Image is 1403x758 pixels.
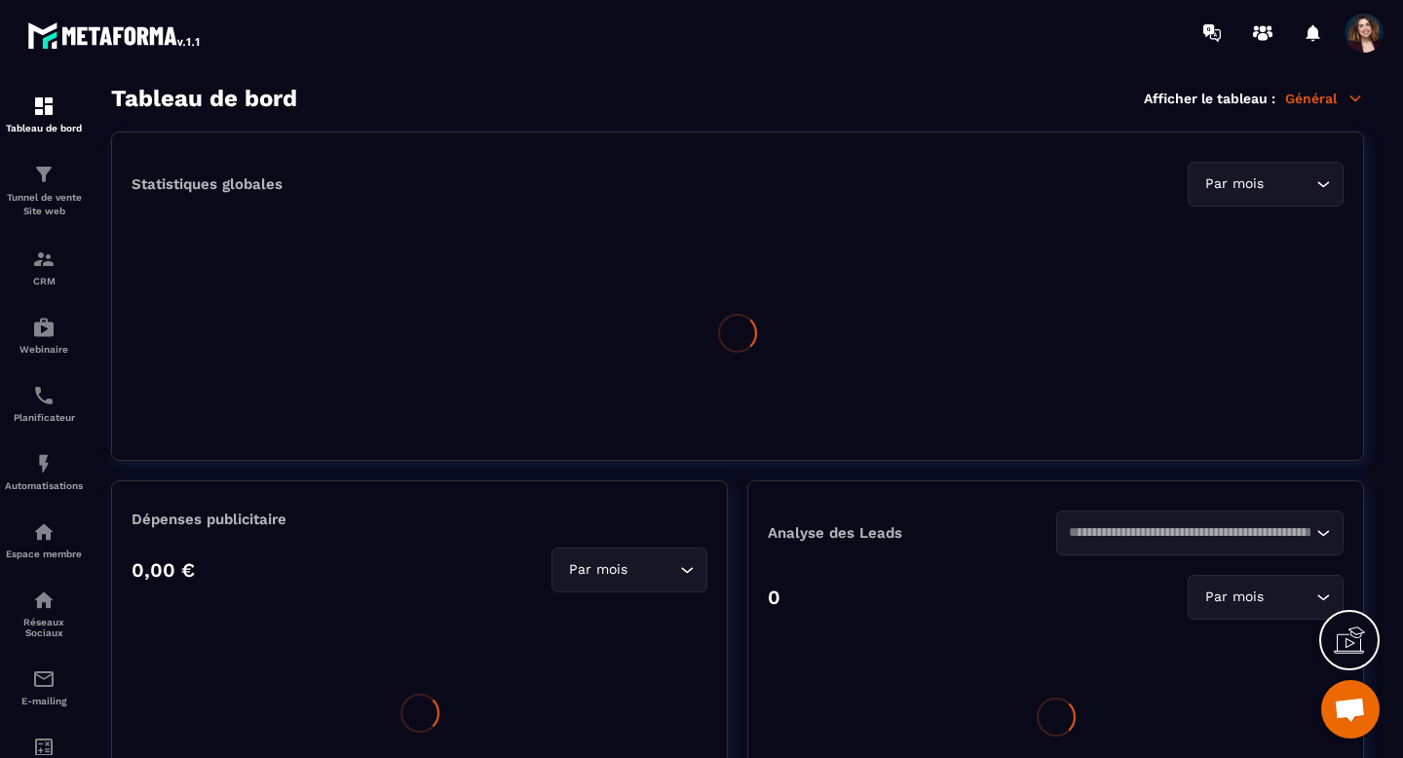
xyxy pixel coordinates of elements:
[32,163,56,186] img: formation
[32,316,56,339] img: automations
[551,548,707,592] div: Search for option
[5,617,83,638] p: Réseaux Sociaux
[5,412,83,423] p: Planificateur
[32,247,56,271] img: formation
[5,480,83,491] p: Automatisations
[564,559,631,581] span: Par mois
[32,384,56,407] img: scheduler
[631,559,675,581] input: Search for option
[32,452,56,475] img: automations
[132,558,195,582] p: 0,00 €
[132,175,283,193] p: Statistiques globales
[32,95,56,118] img: formation
[32,520,56,544] img: automations
[5,301,83,369] a: automationsautomationsWebinaire
[1200,173,1268,195] span: Par mois
[32,667,56,691] img: email
[768,524,1056,542] p: Analyse des Leads
[27,18,203,53] img: logo
[5,191,83,218] p: Tunnel de vente Site web
[1321,680,1380,739] div: Ouvrir le chat
[1188,162,1344,207] div: Search for option
[5,344,83,355] p: Webinaire
[768,586,780,609] p: 0
[5,653,83,721] a: emailemailE-mailing
[132,511,707,528] p: Dépenses publicitaire
[5,276,83,286] p: CRM
[5,123,83,133] p: Tableau de bord
[5,369,83,437] a: schedulerschedulerPlanificateur
[111,85,297,112] h3: Tableau de bord
[5,574,83,653] a: social-networksocial-networkRéseaux Sociaux
[1200,587,1268,608] span: Par mois
[5,80,83,148] a: formationformationTableau de bord
[5,506,83,574] a: automationsautomationsEspace membre
[1056,511,1345,555] div: Search for option
[1069,522,1312,544] input: Search for option
[32,588,56,612] img: social-network
[1268,173,1311,195] input: Search for option
[5,148,83,233] a: formationformationTunnel de vente Site web
[5,437,83,506] a: automationsautomationsAutomatisations
[5,549,83,559] p: Espace membre
[5,233,83,301] a: formationformationCRM
[1144,91,1275,106] p: Afficher le tableau :
[5,696,83,706] p: E-mailing
[1268,587,1311,608] input: Search for option
[1285,90,1364,107] p: Général
[1188,575,1344,620] div: Search for option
